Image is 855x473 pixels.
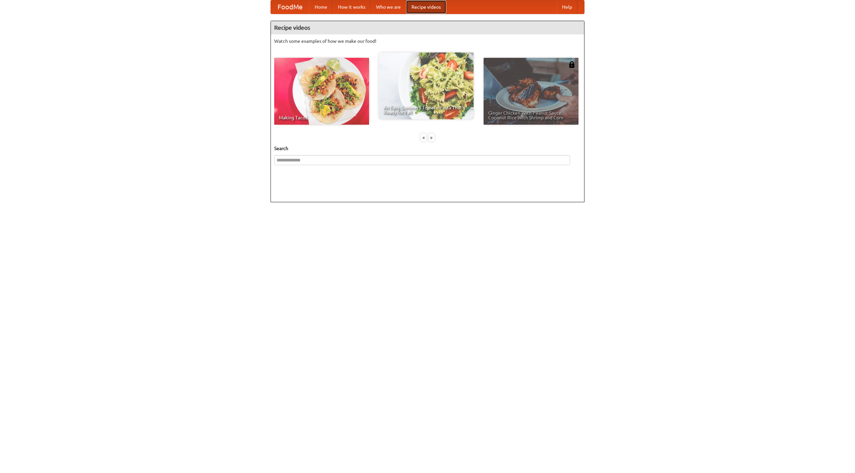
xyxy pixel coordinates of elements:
h4: Recipe videos [271,21,584,34]
span: An Easy, Summery Tomato Pasta That's Ready for Fall [383,105,469,115]
div: « [420,133,426,142]
a: Recipe videos [406,0,446,14]
h5: Search [274,145,581,152]
div: » [429,133,435,142]
img: 483408.png [568,61,575,68]
a: How it works [333,0,371,14]
a: Who we are [371,0,406,14]
a: Home [309,0,333,14]
a: Help [557,0,577,14]
a: FoodMe [271,0,309,14]
span: Making Tacos [279,115,364,120]
p: Watch some examples of how we make our food! [274,38,581,44]
a: Making Tacos [274,58,369,125]
a: An Easy, Summery Tomato Pasta That's Ready for Fall [379,52,474,119]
